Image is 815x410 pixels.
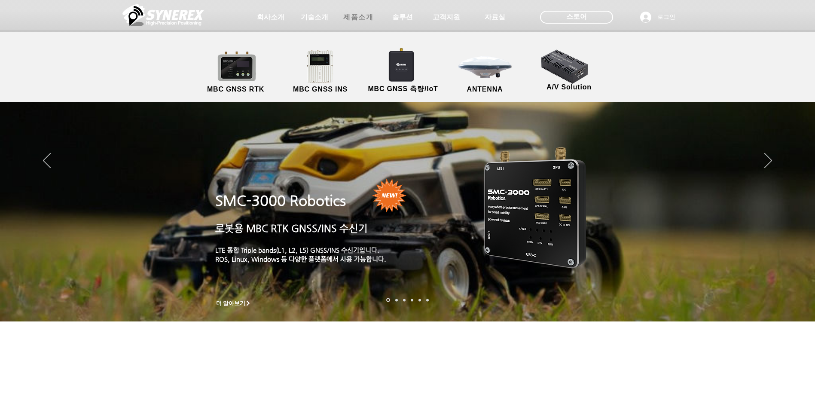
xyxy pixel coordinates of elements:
[293,86,348,93] span: MBC GNSS INS
[257,13,284,22] span: 회사소개
[337,9,380,26] a: 제품소개
[764,153,772,169] button: 다음
[425,9,468,26] a: 고객지원
[472,135,599,278] img: KakaoTalk_20241224_155801212.png
[215,223,368,234] a: 로봇용 MBC RTK GNSS/INS 수신기
[654,13,678,21] span: 로그인
[392,13,413,22] span: 솔루션
[215,246,379,254] a: LTE 통합 Triple bands(L1, L2, L5) GNSS/INS 수신기입니다.
[361,49,445,95] a: MBC GNSS 측량/IoT
[381,9,424,26] a: 솔루션
[540,11,613,24] div: 스토어
[384,298,431,302] nav: 슬라이드
[215,255,386,263] a: ROS, Linux, Windows 등 다양한 플랫폼에서 사용 가능합니다.
[426,299,429,301] a: 정밀농업
[656,373,815,410] iframe: Wix Chat
[531,47,608,92] a: A/V Solution
[207,86,264,93] span: MBC GNSS RTK
[282,49,359,95] a: MBC GNSS INS
[433,13,460,22] span: 고객지원
[485,13,505,22] span: 자료실
[368,85,438,94] span: MBC GNSS 측량/IoT
[215,193,346,209] a: SMC-3000 Robotics
[295,48,348,85] img: MGI2000_front-removebg-preview (1).png
[634,9,681,25] button: 로그인
[43,153,51,169] button: 이전
[122,2,204,28] img: 씨너렉스_White_simbol_대지 1.png
[546,83,592,91] span: A/V Solution
[467,86,503,93] span: ANTENNA
[395,299,398,301] a: 드론 8 - SMC 2000
[403,299,406,301] a: 측량 IoT
[212,298,255,309] a: 더 알아보기
[197,49,275,95] a: MBC GNSS RTK
[411,299,413,301] a: 자율주행
[249,9,292,26] a: 회사소개
[446,49,524,95] a: ANTENNA
[380,43,424,86] img: SynRTK__.png
[301,13,328,22] span: 기술소개
[566,12,587,21] span: 스토어
[386,298,390,302] a: 로봇- SMC 2000
[216,300,246,307] span: 더 알아보기
[343,13,373,22] span: 제품소개
[418,299,421,301] a: 로봇
[473,9,516,26] a: 자료실
[293,9,336,26] a: 기술소개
